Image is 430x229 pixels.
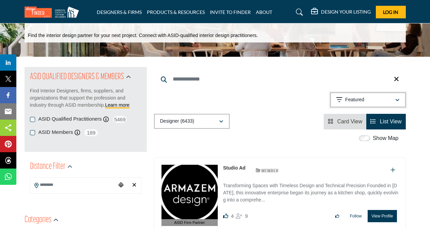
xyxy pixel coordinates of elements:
img: Site Logo [25,6,82,18]
h5: DESIGN YOUR LISTING [321,9,371,15]
span: 9 [245,213,248,219]
li: List View [366,114,405,129]
span: Card View [337,119,363,124]
button: Designer (6433) [154,114,230,129]
button: Like listing [331,210,344,222]
img: ASID Members Badge Icon [252,166,282,175]
div: Followers [236,212,248,220]
a: ASID Firm Partner [162,165,218,226]
button: Follow [345,210,366,222]
input: Search Keyword [154,71,406,87]
span: List View [380,119,402,124]
a: INVITE TO FINDER [210,9,251,15]
input: Search Location [30,178,116,192]
a: ABOUT [256,9,272,15]
a: PRODUCTS & RESOURCES [147,9,205,15]
label: Show Map [373,134,399,142]
span: 5469 [112,115,127,124]
h2: ASID QUALIFIED DESIGNERS & MEMBERS [30,71,124,83]
p: Find the interior design partner for your next project. Connect with ASID-qualified interior desi... [28,32,258,39]
a: Studio Ad [223,165,246,171]
a: View Card [328,119,362,124]
label: ASID Members [39,128,73,136]
div: Clear search location [129,178,139,193]
button: View Profile [368,210,397,222]
p: Find Interior Designers, firms, suppliers, and organizations that support the profession and indu... [30,87,141,109]
p: Transforming Spaces with Timeless Design and Technical Precision Founded in [DATE], this innovati... [223,182,399,205]
a: Add To List [390,167,395,173]
li: Card View [324,114,366,129]
label: ASID Qualified Practitioners [39,115,102,123]
img: Studio Ad [162,165,218,219]
div: DESIGN YOUR LISTING [311,8,371,16]
p: Designer (6433) [160,118,194,125]
h2: Distance Filter [30,161,65,173]
input: ASID Members checkbox [30,130,35,135]
input: ASID Qualified Practitioners checkbox [30,117,35,122]
span: Log In [383,9,398,15]
a: DESIGNERS & FIRMS [97,9,142,15]
a: Learn more [105,102,130,108]
i: Likes [223,213,228,218]
a: Transforming Spaces with Timeless Design and Technical Precision Founded in [DATE], this innovati... [223,178,399,205]
span: 4 [231,213,234,219]
p: Featured [345,96,364,103]
div: Choose your current location [116,178,126,193]
a: View List [370,119,401,124]
p: Studio Ad [223,164,246,172]
span: 189 [83,128,99,137]
button: Featured [330,92,406,107]
span: ASID Firm Partner [174,220,205,226]
a: Search [289,7,307,18]
h2: Categories [25,214,51,226]
button: Log In [376,6,406,18]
